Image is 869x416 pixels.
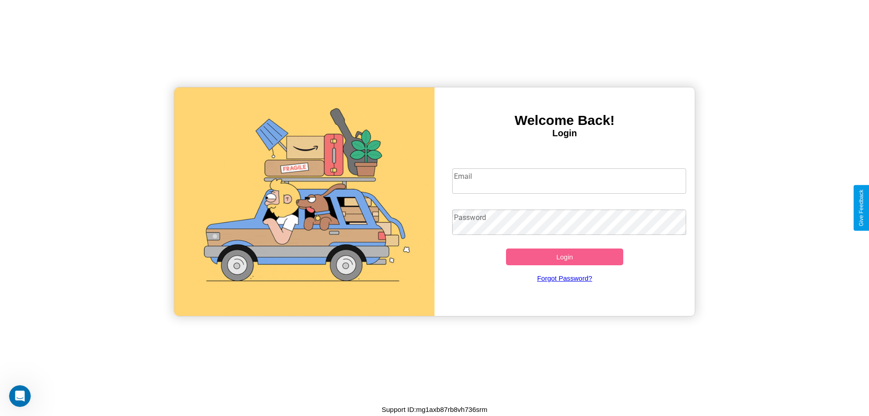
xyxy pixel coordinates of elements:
button: Login [506,249,623,265]
iframe: Intercom live chat [9,385,31,407]
a: Forgot Password? [448,265,682,291]
h3: Welcome Back! [434,113,695,128]
img: gif [174,87,434,316]
p: Support ID: mg1axb87rb8vh736srm [382,403,487,416]
div: Give Feedback [858,190,864,226]
h4: Login [434,128,695,139]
